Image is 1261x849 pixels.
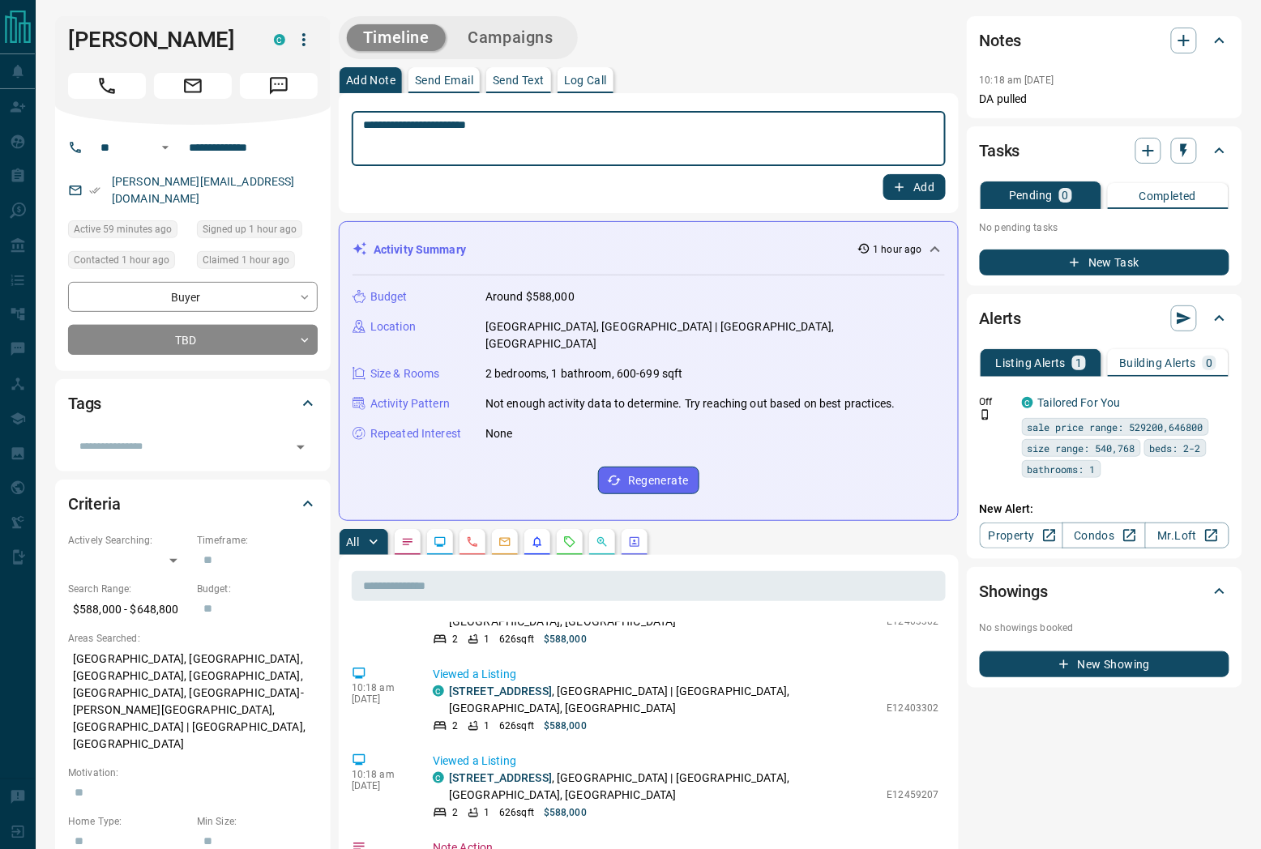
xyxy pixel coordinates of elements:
p: No showings booked [980,621,1229,635]
p: DA pulled [980,91,1229,108]
p: Repeated Interest [370,425,461,442]
p: Areas Searched: [68,631,318,646]
div: Tue Oct 14 2025 [68,251,189,274]
svg: Calls [466,535,479,548]
p: Log Call [564,75,607,86]
p: Location [370,318,416,335]
div: Tue Oct 14 2025 [197,220,318,243]
p: 626 sqft [499,632,534,646]
a: Property [980,523,1063,548]
button: Regenerate [598,467,699,494]
p: Add Note [346,75,395,86]
div: Tags [68,384,318,423]
p: Send Text [493,75,545,86]
p: Send Email [415,75,473,86]
a: [STREET_ADDRESS] [449,685,552,698]
a: Tailored For You [1038,396,1121,409]
div: condos.ca [274,34,285,45]
a: Condos [1062,523,1146,548]
div: Showings [980,572,1229,611]
p: None [485,425,513,442]
div: condos.ca [433,685,444,697]
div: Tasks [980,131,1229,170]
div: Activity Summary1 hour ago [353,235,945,265]
svg: Lead Browsing Activity [434,535,447,548]
p: Actively Searching: [68,533,189,548]
p: 2 bedrooms, 1 bathroom, 600-699 sqft [485,365,683,382]
h2: Tasks [980,138,1020,164]
span: Contacted 1 hour ago [74,252,169,268]
p: Viewed a Listing [433,666,939,683]
p: No pending tasks [980,215,1229,240]
div: TBD [68,325,318,355]
a: [STREET_ADDRESS] [449,771,552,784]
p: Off [980,395,1012,409]
p: $588,000 [544,805,587,820]
div: Alerts [980,299,1229,338]
span: Call [68,73,146,99]
div: condos.ca [433,772,444,783]
span: size range: 540,768 [1028,440,1135,456]
h1: [PERSON_NAME] [68,27,250,53]
h2: Notes [980,28,1022,53]
svg: Requests [563,535,576,548]
p: 10:18 am [DATE] [980,75,1054,86]
p: Home Type: [68,814,189,829]
span: Claimed 1 hour ago [203,252,289,268]
p: E12403302 [887,701,939,715]
a: [PERSON_NAME][EMAIL_ADDRESS][DOMAIN_NAME] [112,175,295,205]
p: 1 [484,719,489,733]
svg: Notes [401,535,414,548]
svg: Email Verified [89,185,100,196]
p: Search Range: [68,582,189,596]
p: New Alert: [980,501,1229,518]
svg: Push Notification Only [980,409,991,420]
div: Criteria [68,484,318,523]
p: [GEOGRAPHIC_DATA], [GEOGRAPHIC_DATA] | [GEOGRAPHIC_DATA], [GEOGRAPHIC_DATA] [485,318,945,352]
svg: Opportunities [596,535,609,548]
p: Min Size: [197,814,318,829]
button: Campaigns [452,24,570,51]
span: Signed up 1 hour ago [203,221,297,237]
button: Timeline [347,24,446,51]
p: 1 [484,805,489,820]
p: [DATE] [352,693,408,705]
p: Building Alerts [1119,357,1196,369]
p: 0 [1206,357,1212,369]
p: [GEOGRAPHIC_DATA], [GEOGRAPHIC_DATA], [GEOGRAPHIC_DATA], [GEOGRAPHIC_DATA], [GEOGRAPHIC_DATA], [G... [68,646,318,757]
span: bathrooms: 1 [1028,461,1096,477]
svg: Emails [498,535,511,548]
p: 1 hour ago [874,242,922,257]
p: , [GEOGRAPHIC_DATA] | [GEOGRAPHIC_DATA], [GEOGRAPHIC_DATA], [GEOGRAPHIC_DATA] [449,683,879,717]
div: condos.ca [1022,397,1033,408]
span: Active 59 minutes ago [74,221,172,237]
span: Email [154,73,232,99]
p: 2 [452,805,458,820]
h2: Tags [68,390,101,416]
p: Budget: [197,582,318,596]
p: E12459207 [887,787,939,802]
h2: Criteria [68,491,121,517]
h2: Showings [980,578,1049,604]
p: Listing Alerts [996,357,1067,369]
span: beds: 2-2 [1150,440,1201,456]
p: 1 [1075,357,1082,369]
p: Activity Pattern [370,395,450,412]
svg: Listing Alerts [531,535,544,548]
p: [DATE] [352,780,408,791]
p: Size & Rooms [370,365,440,382]
p: All [346,536,359,548]
p: , [GEOGRAPHIC_DATA] | [GEOGRAPHIC_DATA], [GEOGRAPHIC_DATA], [GEOGRAPHIC_DATA] [449,770,879,804]
p: 1 [484,632,489,646]
p: 0 [1062,190,1069,201]
p: Budget [370,288,408,305]
p: 2 [452,719,458,733]
p: 626 sqft [499,719,534,733]
div: Notes [980,21,1229,60]
p: 10:18 am [352,682,408,693]
a: Mr.Loft [1145,523,1229,548]
p: $588,000 [544,632,587,646]
div: Tue Oct 14 2025 [197,251,318,274]
p: Pending [1009,190,1053,201]
p: Completed [1139,190,1197,202]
